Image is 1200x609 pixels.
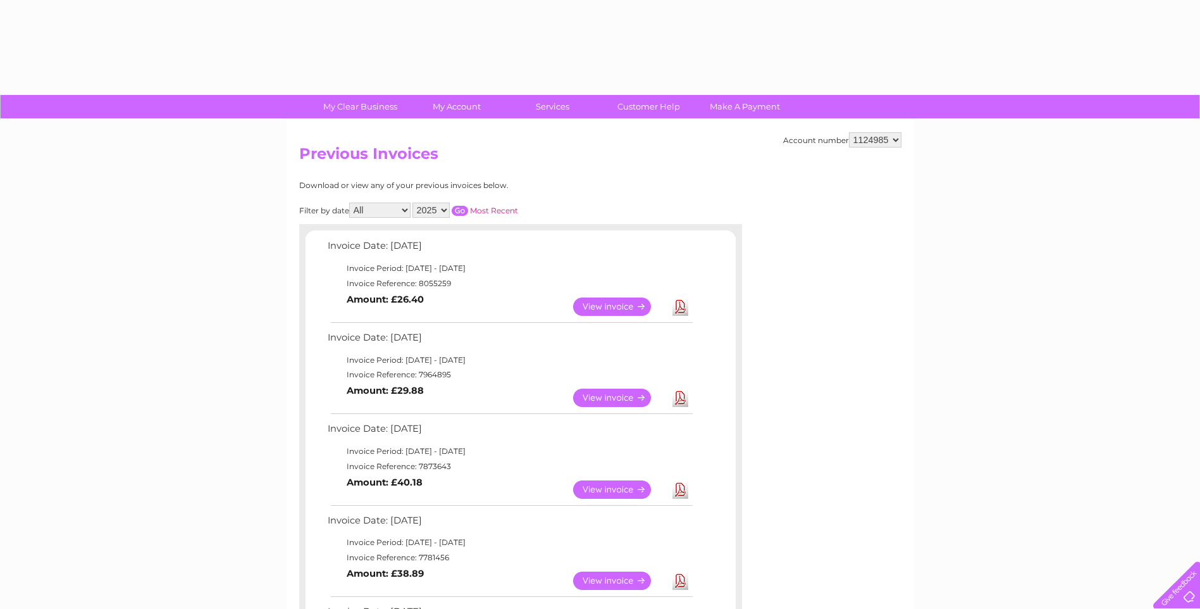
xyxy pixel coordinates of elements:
[299,203,631,218] div: Filter by date
[500,95,605,118] a: Services
[325,367,695,382] td: Invoice Reference: 7964895
[325,276,695,291] td: Invoice Reference: 8055259
[672,298,688,316] a: Download
[347,294,424,305] b: Amount: £26.40
[573,298,666,316] a: View
[347,568,424,579] b: Amount: £38.89
[347,477,423,488] b: Amount: £40.18
[672,389,688,407] a: Download
[573,480,666,499] a: View
[470,206,518,215] a: Most Recent
[325,237,695,261] td: Invoice Date: [DATE]
[325,512,695,536] td: Invoice Date: [DATE]
[325,550,695,565] td: Invoice Reference: 7781456
[783,132,901,148] div: Account number
[325,535,695,550] td: Invoice Period: [DATE] - [DATE]
[672,572,688,590] a: Download
[308,95,412,118] a: My Clear Business
[672,480,688,499] a: Download
[299,145,901,169] h2: Previous Invoices
[404,95,509,118] a: My Account
[573,572,666,590] a: View
[325,353,695,368] td: Invoice Period: [DATE] - [DATE]
[573,389,666,407] a: View
[325,329,695,353] td: Invoice Date: [DATE]
[325,459,695,474] td: Invoice Reference: 7873643
[693,95,797,118] a: Make A Payment
[325,261,695,276] td: Invoice Period: [DATE] - [DATE]
[299,181,631,190] div: Download or view any of your previous invoices below.
[597,95,701,118] a: Customer Help
[325,444,695,459] td: Invoice Period: [DATE] - [DATE]
[325,420,695,444] td: Invoice Date: [DATE]
[347,385,424,396] b: Amount: £29.88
